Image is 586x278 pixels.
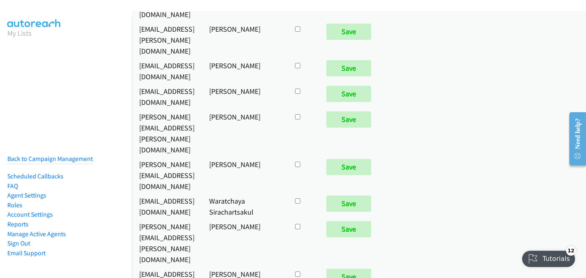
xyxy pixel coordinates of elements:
a: Email Support [7,249,46,257]
td: [EMAIL_ADDRESS][DOMAIN_NAME] [132,84,202,109]
td: [PERSON_NAME] [202,109,286,157]
input: Save [326,24,371,40]
iframe: Checklist [517,243,580,272]
td: [EMAIL_ADDRESS][DOMAIN_NAME] [132,58,202,84]
a: Reports [7,220,28,228]
input: Save [326,111,371,128]
a: Roles [7,201,22,209]
td: [PERSON_NAME] [202,84,286,109]
td: [EMAIL_ADDRESS][PERSON_NAME][DOMAIN_NAME] [132,22,202,58]
td: [PERSON_NAME] [202,58,286,84]
td: [PERSON_NAME] [202,157,286,193]
a: My Lists [7,28,32,38]
a: FAQ [7,182,18,190]
td: [EMAIL_ADDRESS][DOMAIN_NAME] [132,193,202,219]
input: Save [326,60,371,76]
td: [PERSON_NAME] [202,219,286,267]
td: [PERSON_NAME][EMAIL_ADDRESS][PERSON_NAME][DOMAIN_NAME] [132,219,202,267]
td: [PERSON_NAME][EMAIL_ADDRESS][DOMAIN_NAME] [132,157,202,193]
a: Scheduled Callbacks [7,172,63,180]
input: Save [326,159,371,175]
td: [PERSON_NAME] [202,22,286,58]
a: Back to Campaign Management [7,155,93,163]
input: Save [326,221,371,237]
input: Save [326,195,371,212]
td: Waratchaya Sirachartsakul [202,193,286,219]
a: Account Settings [7,211,53,218]
iframe: Resource Center [563,106,586,171]
input: Save [326,86,371,102]
a: Manage Active Agents [7,230,66,238]
td: [PERSON_NAME][EMAIL_ADDRESS][PERSON_NAME][DOMAIN_NAME] [132,109,202,157]
a: Agent Settings [7,191,46,199]
a: Sign Out [7,239,30,247]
